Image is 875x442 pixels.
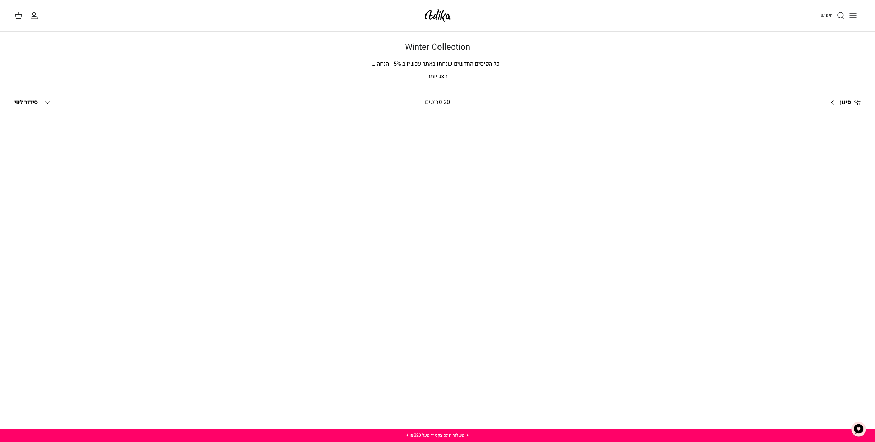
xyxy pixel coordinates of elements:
[390,60,397,68] span: 15
[821,12,833,18] span: חיפוש
[14,95,52,110] button: סידור לפי
[826,94,861,111] a: סינון
[401,60,500,68] span: כל הפיסים החדשים שנחתו באתר עכשיו ב-
[189,72,686,81] p: הצג יותר
[343,98,532,107] div: 20 פריטים
[845,8,861,23] button: Toggle menu
[406,432,469,438] a: ✦ משלוח חינם בקנייה מעל ₪220 ✦
[840,98,851,107] span: סינון
[423,7,453,24] img: Adika IL
[189,42,686,53] h1: Winter Collection
[372,60,401,68] span: % הנחה.
[14,98,38,107] span: סידור לפי
[848,419,869,440] button: צ'אט
[30,11,41,20] a: החשבון שלי
[821,11,845,20] a: חיפוש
